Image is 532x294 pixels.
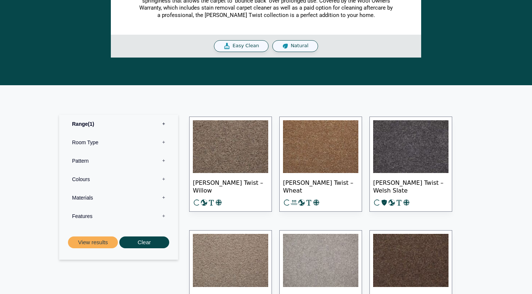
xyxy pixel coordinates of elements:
[283,234,358,287] img: Tomkinson Twist Tungsten
[88,121,94,127] span: 1
[373,120,449,173] img: Tomkinson Twist Welsh Slate
[193,234,268,287] img: Tomkinson Twist - Walnut
[119,236,169,249] button: Clear
[65,170,173,188] label: Colours
[65,207,173,225] label: Features
[373,234,449,287] img: Tomkinson Twist - Teak
[68,236,118,249] button: View results
[283,173,358,199] span: [PERSON_NAME] Twist – Wheat
[193,173,268,199] span: [PERSON_NAME] Twist – Willow
[373,173,449,199] span: [PERSON_NAME] Twist – Welsh Slate
[279,117,362,212] a: [PERSON_NAME] Twist – Wheat
[65,188,173,207] label: Materials
[65,152,173,170] label: Pattern
[65,133,173,152] label: Room Type
[232,43,259,49] span: Easy Clean
[291,43,308,49] span: Natural
[193,120,268,173] img: Tomkinson Twist Willow
[189,117,272,212] a: [PERSON_NAME] Twist – Willow
[65,115,173,133] label: Range
[283,120,358,173] img: Tomkinson Twist - Wheat
[369,117,452,212] a: [PERSON_NAME] Twist – Welsh Slate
